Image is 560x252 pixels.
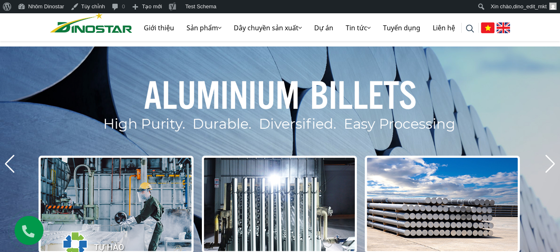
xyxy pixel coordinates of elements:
img: English [497,22,510,33]
img: Nhôm Dinostar [50,12,132,33]
a: Tin tức [339,15,377,41]
div: Previous slide [4,155,15,173]
a: Giới thiệu [138,15,180,41]
a: Tuyển dụng [377,15,427,41]
div: Next slide [545,155,556,173]
a: Dự án [308,15,339,41]
a: Sản phẩm [180,15,228,41]
span: dino_edit_mkt [513,3,547,10]
a: Nhôm Dinostar [50,10,132,32]
a: Liên hệ [427,15,461,41]
img: Tiếng Việt [481,22,495,33]
a: Dây chuyền sản xuất [228,15,308,41]
img: search [466,24,474,33]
